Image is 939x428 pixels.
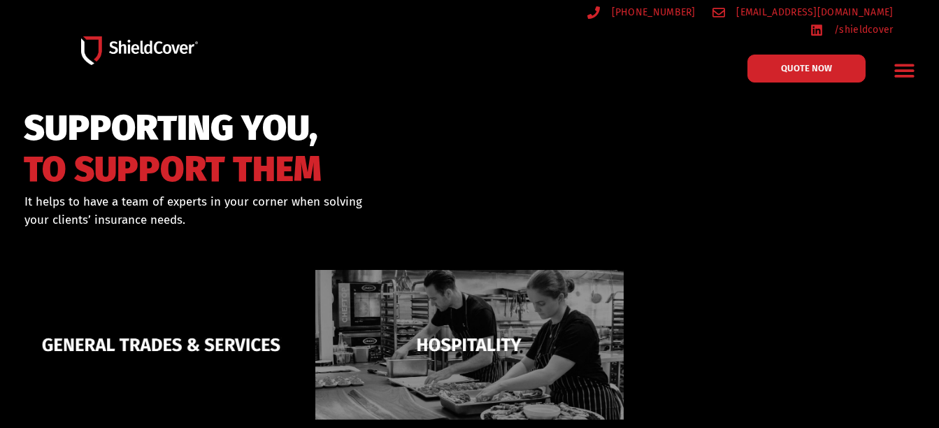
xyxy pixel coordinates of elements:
[747,55,866,83] a: QUOTE NOW
[24,114,322,143] span: SUPPORTING YOU,
[24,211,529,229] p: your clients’ insurance needs.
[712,3,894,21] a: [EMAIL_ADDRESS][DOMAIN_NAME]
[81,36,198,65] img: Shield-Cover-Underwriting-Australia-logo-full
[810,21,894,38] a: /shieldcover
[733,3,893,21] span: [EMAIL_ADDRESS][DOMAIN_NAME]
[781,64,832,73] span: QUOTE NOW
[831,21,894,38] span: /shieldcover
[24,193,529,229] div: It helps to have a team of experts in your corner when solving
[608,3,696,21] span: [PHONE_NUMBER]
[888,54,921,87] div: Menu Toggle
[587,3,696,21] a: [PHONE_NUMBER]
